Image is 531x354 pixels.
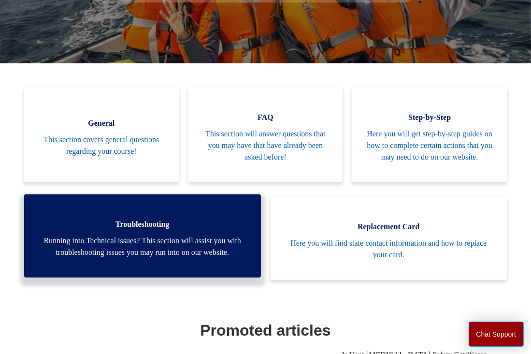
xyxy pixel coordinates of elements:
[271,197,507,280] a: Replacement Card Here you will find state contact information and how to replace your card.
[367,112,492,123] span: Step-by-Step
[24,194,261,278] a: Troubleshooting Running into Technical issues? This section will assist you with troubleshooting ...
[285,221,493,233] span: Replacement Card
[203,128,329,163] span: This section will answer questions that you may have that have already been asked before!
[39,235,246,258] span: Running into Technical issues? This section will assist you with troubleshooting issues you may r...
[188,88,343,182] a: FAQ This section will answer questions that you may have that have already been asked before!
[367,128,492,163] span: Here you will get step-by-step guides on how to complete certain actions that you may need to do ...
[27,319,504,342] h1: Promoted articles
[469,322,524,347] button: Chat Support
[39,219,246,230] span: Troubleshooting
[352,88,507,182] a: Step-by-Step Here you will get step-by-step guides on how to complete certain actions that you ma...
[24,88,179,182] a: General This section covers general questions regarding your course!
[285,237,493,261] span: Here you will find state contact information and how to replace your card.
[39,134,164,157] span: This section covers general questions regarding your course!
[39,118,164,129] span: General
[203,112,329,123] span: FAQ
